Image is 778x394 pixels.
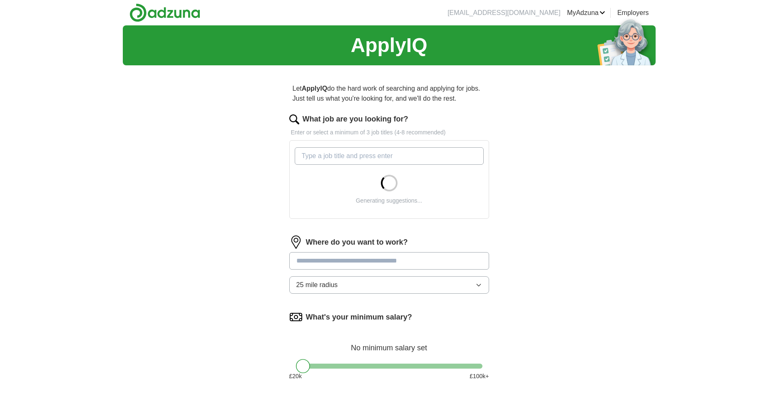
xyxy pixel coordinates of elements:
label: Where do you want to work? [306,237,408,248]
p: Enter or select a minimum of 3 job titles (4-8 recommended) [289,128,489,137]
span: £ 100 k+ [470,372,489,381]
button: 25 mile radius [289,276,489,294]
img: Adzuna logo [129,3,200,22]
span: £ 20 k [289,372,302,381]
div: Generating suggestions... [356,196,423,205]
img: location.png [289,235,303,249]
a: MyAdzuna [567,8,605,18]
img: search.png [289,114,299,124]
strong: ApplyIQ [302,85,327,92]
h1: ApplyIQ [350,30,427,60]
p: Let do the hard work of searching and applying for jobs. Just tell us what you're looking for, an... [289,80,489,107]
label: What's your minimum salary? [306,312,412,323]
a: Employers [617,8,649,18]
img: salary.png [289,310,303,324]
span: 25 mile radius [296,280,338,290]
input: Type a job title and press enter [295,147,484,165]
li: [EMAIL_ADDRESS][DOMAIN_NAME] [447,8,560,18]
label: What job are you looking for? [303,114,408,125]
div: No minimum salary set [289,334,489,354]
